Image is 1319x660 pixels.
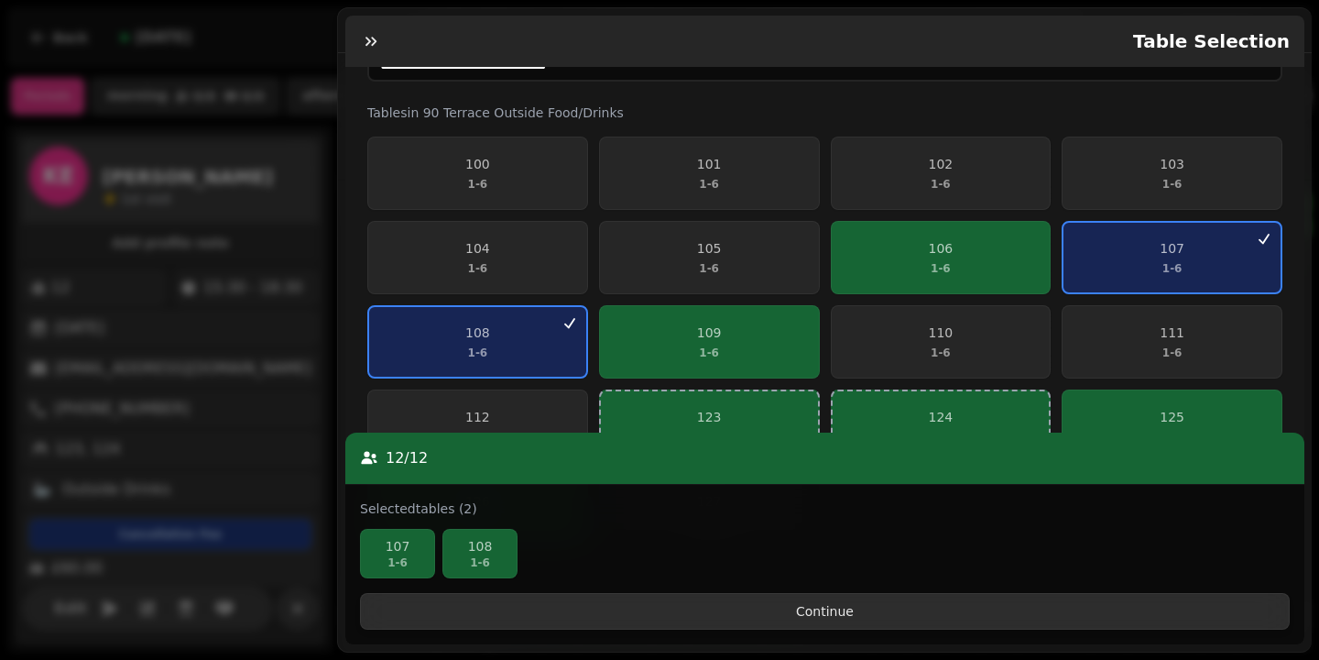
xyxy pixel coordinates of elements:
[599,137,820,210] button: 1011-6
[1062,221,1282,294] button: 1071-6
[929,239,954,258] p: 106
[1062,390,1282,463] button: 1251-6
[1062,305,1282,379] button: 1111-6
[1160,430,1184,445] p: 1 - 6
[929,261,954,276] p: 1 - 6
[831,221,1052,294] button: 1061-6
[386,447,428,469] p: 12 / 12
[465,324,490,342] p: 108
[368,537,427,555] p: 107
[465,177,490,192] p: 1 - 6
[1160,155,1184,173] p: 103
[465,261,490,276] p: 1 - 6
[465,239,490,258] p: 104
[831,390,1052,463] button: 1241-6
[1160,239,1184,258] p: 107
[376,605,1274,618] span: Continue
[367,390,588,463] button: 1121-6
[360,593,1290,630] button: Continue
[929,324,954,342] p: 110
[1160,324,1184,342] p: 111
[697,324,722,342] p: 109
[697,239,722,258] p: 105
[831,305,1052,379] button: 1101-6
[697,346,722,360] p: 1 - 6
[367,221,588,294] button: 1041-6
[831,137,1052,210] button: 1021-6
[929,408,954,426] p: 124
[1160,346,1184,360] p: 1 - 6
[465,408,490,426] p: 112
[697,155,722,173] p: 101
[929,177,954,192] p: 1 - 6
[697,430,722,445] p: 1 - 6
[465,346,490,360] p: 1 - 6
[360,500,477,518] label: Selected tables (2)
[599,221,820,294] button: 1051-6
[451,537,509,555] p: 108
[599,305,820,379] button: 1091-6
[929,346,954,360] p: 1 - 6
[367,305,588,379] button: 1081-6
[929,430,954,445] p: 1 - 6
[360,529,435,578] button: 1071-6
[1160,261,1184,276] p: 1 - 6
[367,137,588,210] button: 1001-6
[1062,137,1282,210] button: 1031-6
[929,155,954,173] p: 102
[599,390,820,463] button: 1231-6
[465,430,490,445] p: 1 - 6
[697,408,722,426] p: 123
[697,261,722,276] p: 1 - 6
[442,529,518,578] button: 1081-6
[465,155,490,173] p: 100
[697,177,722,192] p: 1 - 6
[451,555,509,570] p: 1 - 6
[368,555,427,570] p: 1 - 6
[1160,408,1184,426] p: 125
[1160,177,1184,192] p: 1 - 6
